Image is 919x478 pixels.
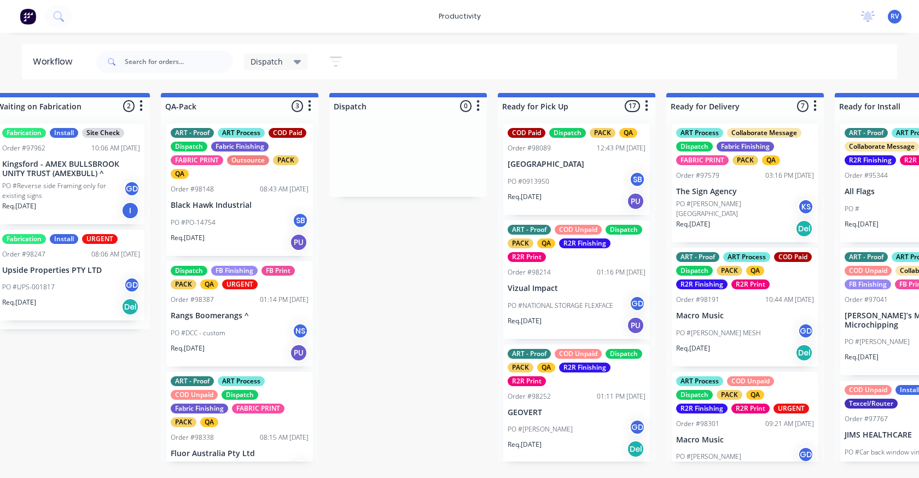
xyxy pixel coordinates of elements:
[676,266,713,276] div: Dispatch
[619,128,637,138] div: QA
[555,225,602,235] div: COD Unpaid
[2,128,46,138] div: Fabrication
[676,128,723,138] div: ART Process
[676,328,761,338] p: PO #[PERSON_NAME] MESH
[537,238,555,248] div: QA
[171,311,309,320] p: Rangs Boomerangs ^
[762,155,780,165] div: QA
[232,404,284,413] div: FABRIC PRINT
[171,328,225,338] p: PO #DCC - custom
[33,55,78,68] div: Workflow
[171,233,205,243] p: Req. [DATE]
[2,282,55,292] p: PO #UPS-001817
[676,404,728,413] div: R2R Finishing
[166,261,313,366] div: DispatchFB FinishingFB PrintPACKQAURGENTOrder #9838701:14 PM [DATE]Rangs Boomerangs ^PO #DCC - cu...
[508,392,551,401] div: Order #98252
[845,142,919,151] div: Collaborate Message
[211,266,258,276] div: FB Finishing
[676,142,713,151] div: Dispatch
[124,277,140,293] div: GD
[795,344,813,362] div: Del
[171,390,218,400] div: COD Unpaid
[508,143,551,153] div: Order #98089
[261,266,295,276] div: FB Print
[171,343,205,353] p: Req. [DATE]
[171,169,189,179] div: QA
[508,192,542,202] p: Req. [DATE]
[171,142,207,151] div: Dispatch
[171,417,196,427] div: PACK
[508,376,546,386] div: R2R Print
[798,323,814,339] div: GD
[606,349,642,359] div: Dispatch
[845,279,891,289] div: FB Finishing
[845,128,888,138] div: ART - Proof
[676,295,719,305] div: Order #98191
[50,234,78,244] div: Install
[672,248,818,366] div: ART - ProofART ProcessCOD PaidDispatchPACKQAR2R FinishingR2R PrintOrder #9819110:44 AM [DATE]Macr...
[2,181,124,201] p: PO #Reverse side Framing only for existing signs
[555,349,602,359] div: COD Unpaid
[508,301,613,311] p: PO #NATIONAL STORAGE FLEXFACE
[845,252,888,262] div: ART - Proof
[222,279,258,289] div: URGENT
[845,171,888,180] div: Order #95344
[676,199,798,219] p: PO #[PERSON_NAME][GEOGRAPHIC_DATA]
[765,419,814,429] div: 09:21 AM [DATE]
[795,220,813,237] div: Del
[676,155,729,165] div: FABRIC PRINT
[290,344,307,362] div: PU
[2,234,46,244] div: Fabrication
[549,128,586,138] div: Dispatch
[774,252,812,262] div: COD Paid
[717,266,742,276] div: PACK
[503,345,650,463] div: ART - ProofCOD UnpaidDispatchPACKQAR2R FinishingR2R PrintOrder #9825201:11 PM [DATE]GEOVERTPO #[P...
[627,440,644,458] div: Del
[2,249,45,259] div: Order #98247
[82,128,124,138] div: Site Check
[508,349,551,359] div: ART - Proof
[171,128,214,138] div: ART - Proof
[845,414,888,424] div: Order #97767
[166,124,313,256] div: ART - ProofART ProcessCOD PaidDispatchFabric FinishingFABRIC PRINTOutsourcePACKQAOrder #9814808:4...
[171,295,214,305] div: Order #98387
[627,317,644,334] div: PU
[672,124,818,242] div: ART ProcessCollaborate MessageDispatchFabric FinishingFABRIC PRINTPACKQAOrder #9757903:16 PM [DAT...
[503,220,650,339] div: ART - ProofCOD UnpaidDispatchPACKQAR2R FinishingR2R PrintOrder #9821401:16 PM [DATE]Vizual Impact...
[559,363,610,372] div: R2R Finishing
[731,279,770,289] div: R2R Print
[727,128,801,138] div: Collaborate Message
[292,212,309,229] div: SB
[746,266,764,276] div: QA
[171,433,214,442] div: Order #98338
[845,204,859,214] p: PO #
[171,218,216,228] p: PO #PO-14754
[82,234,118,244] div: URGENT
[222,390,258,400] div: Dispatch
[597,267,645,277] div: 01:16 PM [DATE]
[171,266,207,276] div: Dispatch
[91,249,140,259] div: 08:06 AM [DATE]
[508,238,533,248] div: PACK
[251,56,283,67] span: Dispatch
[200,279,218,289] div: QA
[676,452,741,462] p: PO #[PERSON_NAME]
[121,298,139,316] div: Del
[676,279,728,289] div: R2R Finishing
[218,128,265,138] div: ART Process
[676,311,814,320] p: Macro Music
[845,295,888,305] div: Order #97041
[50,128,78,138] div: Install
[2,201,36,211] p: Req. [DATE]
[629,295,645,312] div: GD
[269,128,306,138] div: COD Paid
[508,252,546,262] div: R2R Print
[171,155,223,165] div: FABRIC PRINT
[292,323,309,339] div: NS
[503,124,650,215] div: COD PaidDispatchPACKQAOrder #9808912:43 PM [DATE][GEOGRAPHIC_DATA]PO #0913950SBReq.[DATE]PU
[508,160,645,169] p: [GEOGRAPHIC_DATA]
[590,128,615,138] div: PACK
[508,267,551,277] div: Order #98214
[845,337,910,347] p: PO #[PERSON_NAME]
[20,8,36,25] img: Factory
